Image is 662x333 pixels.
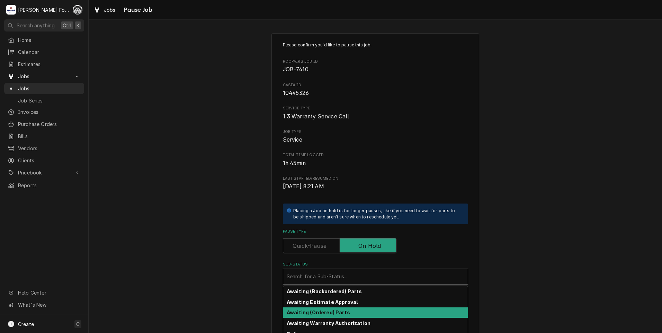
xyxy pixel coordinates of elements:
[4,71,84,82] a: Go to Jobs
[4,130,84,142] a: Bills
[18,48,81,56] span: Calendar
[4,167,84,178] a: Go to Pricebook
[6,5,16,15] div: Marshall Food Equipment Service's Avatar
[18,169,70,176] span: Pricebook
[287,309,350,315] strong: Awaiting (Ordered) Parts
[287,299,358,305] strong: Awaiting Estimate Approval
[17,22,55,29] span: Search anything
[4,83,84,94] a: Jobs
[283,136,303,143] span: Service
[18,97,81,104] span: Job Series
[4,299,84,310] a: Go to What's New
[283,59,468,64] span: Roopairs Job ID
[283,182,468,191] span: Last Started/Resumed On
[283,89,468,97] span: CASE# ID
[18,120,81,128] span: Purchase Orders
[283,262,468,267] label: Sub-Status
[283,59,468,74] div: Roopairs Job ID
[18,182,81,189] span: Reports
[4,34,84,46] a: Home
[18,108,81,116] span: Invoices
[283,113,349,120] span: 1.3 Warranty Service Call
[283,159,468,168] span: Total Time Logged
[18,157,81,164] span: Clients
[283,176,468,191] div: Last Started/Resumed On
[18,61,81,68] span: Estimates
[283,152,468,167] div: Total Time Logged
[104,6,116,13] span: Jobs
[283,106,468,111] span: Service Type
[283,160,306,166] span: 1h 45min
[18,85,81,92] span: Jobs
[4,143,84,154] a: Vendors
[4,58,84,70] a: Estimates
[283,82,468,88] span: CASE# ID
[77,22,80,29] span: K
[6,5,16,15] div: M
[4,19,84,31] button: Search anythingCtrlK
[293,208,461,220] div: Placing a Job on hold is for longer pauses, like if you need to wait for parts to be shipped and ...
[4,95,84,106] a: Job Series
[18,73,70,80] span: Jobs
[91,4,118,16] a: Jobs
[73,5,82,15] div: C(
[283,183,324,190] span: [DATE] 8:21 AM
[283,262,468,284] div: Sub-Status
[283,90,309,96] span: 10445326
[283,229,468,234] label: Pause Type
[4,180,84,191] a: Reports
[283,112,468,121] span: Service Type
[283,152,468,158] span: Total Time Logged
[18,36,81,44] span: Home
[283,66,308,73] span: JOB-7410
[4,118,84,130] a: Purchase Orders
[18,6,69,13] div: [PERSON_NAME] Food Equipment Service
[283,42,468,48] p: Please confirm you'd like to pause this job.
[283,65,468,74] span: Roopairs Job ID
[4,155,84,166] a: Clients
[18,289,80,296] span: Help Center
[73,5,82,15] div: Chris Murphy (103)'s Avatar
[283,176,468,181] span: Last Started/Resumed On
[18,133,81,140] span: Bills
[283,82,468,97] div: CASE# ID
[63,22,72,29] span: Ctrl
[18,301,80,308] span: What's New
[122,5,152,15] span: Pause Job
[18,321,34,327] span: Create
[283,106,468,120] div: Service Type
[283,129,468,135] span: Job Type
[283,229,468,253] div: Pause Type
[4,287,84,298] a: Go to Help Center
[287,288,362,294] strong: Awaiting (Backordered) Parts
[283,136,468,144] span: Job Type
[18,145,81,152] span: Vendors
[76,321,80,328] span: C
[287,320,370,326] strong: Awaiting Warranty Authorization
[4,46,84,58] a: Calendar
[4,106,84,118] a: Invoices
[283,129,468,144] div: Job Type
